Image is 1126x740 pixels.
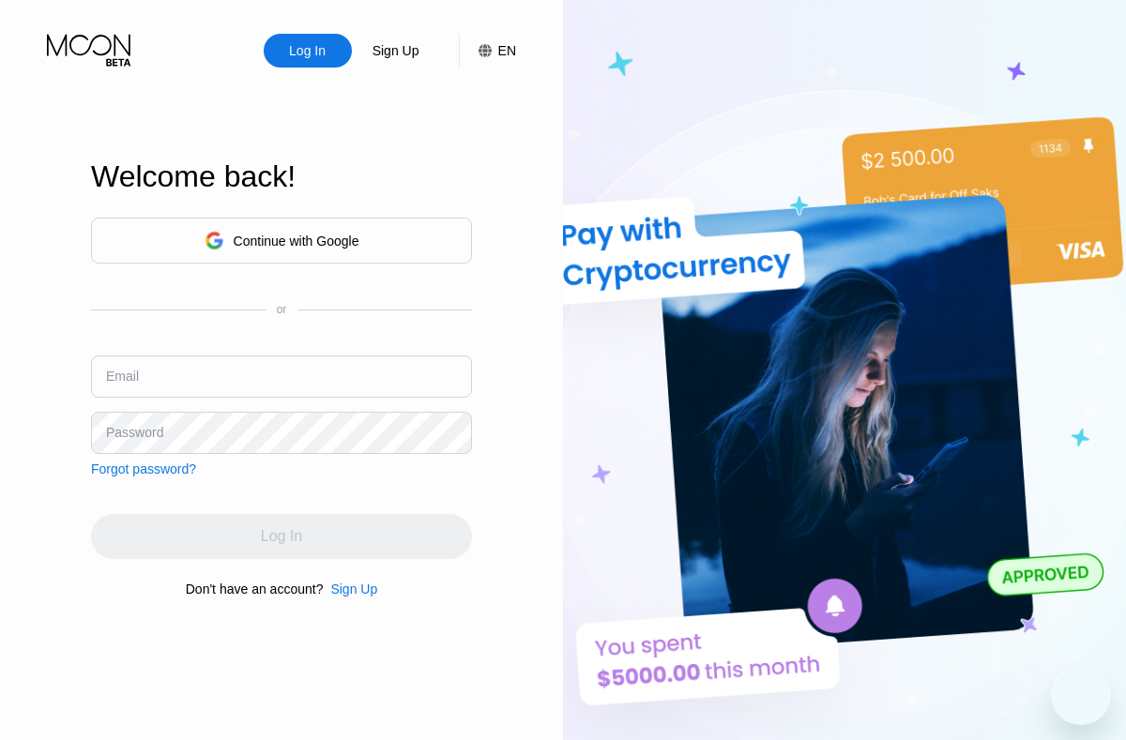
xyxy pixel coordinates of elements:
div: Sign Up [330,581,377,597]
iframe: Button to launch messaging window [1051,665,1111,725]
div: Sign Up [352,34,440,68]
div: Don't have an account? [186,581,324,597]
div: EN [498,43,516,58]
div: Log In [287,41,327,60]
div: Email [106,369,139,384]
div: Forgot password? [91,461,196,476]
div: Continue with Google [234,234,359,249]
div: Welcome back! [91,159,472,194]
div: Log In [264,34,352,68]
div: Sign Up [323,581,377,597]
div: Password [106,425,163,440]
div: Sign Up [371,41,421,60]
div: EN [459,34,516,68]
div: Continue with Google [91,218,472,264]
div: or [277,303,287,316]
